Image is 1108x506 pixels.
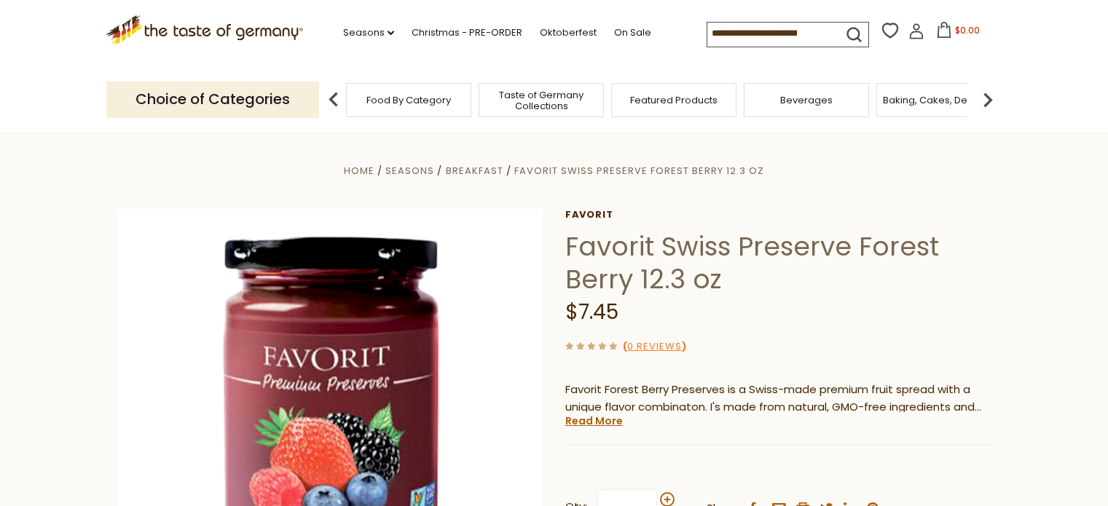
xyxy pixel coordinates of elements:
[627,339,682,355] a: 0 Reviews
[623,339,686,353] span: ( )
[565,209,991,221] a: Favorit
[565,381,991,417] p: Favorit Forest Berry Preserves is a Swiss-made premium fruit spread with a unique flavor combinat...
[565,298,618,326] span: $7.45
[614,25,651,41] a: On Sale
[630,95,718,106] a: Featured Products
[955,24,980,36] span: $0.00
[412,25,522,41] a: Christmas - PRE-ORDER
[927,22,989,44] button: $0.00
[483,90,600,111] a: Taste of Germany Collections
[446,164,503,178] a: Breakfast
[385,164,434,178] a: Seasons
[319,85,348,114] img: previous arrow
[973,85,1002,114] img: next arrow
[565,230,991,296] h1: Favorit Swiss Preserve Forest Berry 12.3 oz
[883,95,996,106] a: Baking, Cakes, Desserts
[343,25,394,41] a: Seasons
[366,95,451,106] a: Food By Category
[106,82,319,117] p: Choice of Categories
[514,164,764,178] a: Favorit Swiss Preserve Forest Berry 12.3 oz
[780,95,833,106] a: Beverages
[540,25,597,41] a: Oktoberfest
[565,414,623,428] a: Read More
[344,164,374,178] a: Home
